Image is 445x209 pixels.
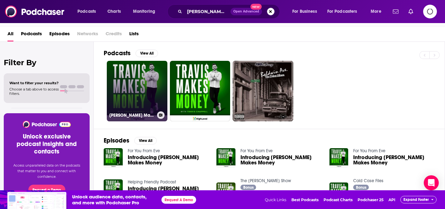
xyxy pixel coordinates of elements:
span: Unlock audience data, contacts, and more with Podchaser Pro [72,194,156,206]
button: open menu [73,7,104,17]
span: Open Advanced [233,10,259,13]
button: open menu [129,7,163,17]
span: Quick Links [265,197,286,202]
a: Introducing Travis Makes Money [128,155,209,165]
span: Monitoring [133,7,155,16]
button: Request A Demo [161,196,196,204]
img: Introducing Travis Makes Money [104,179,123,198]
a: Charts [103,7,125,17]
span: More [371,7,381,16]
a: For You From Eve [128,148,160,153]
a: Introducing Travis Makes Money [353,155,435,165]
a: Introducing Travis Makes Money [128,186,209,197]
a: All [7,29,13,41]
img: You Might Also Like: Travis Makes Money [216,182,235,202]
span: Networks [77,29,98,41]
a: The Sarah Fraser Show [240,178,291,183]
a: Show notifications dropdown [390,6,401,17]
img: You Might Also Like: Travis Makes Money [329,182,349,202]
a: Show notifications dropdown [406,6,416,17]
img: Podchaser - Follow, Share and Rate Podcasts [22,121,71,128]
a: API [388,197,395,202]
a: Lists [129,29,139,41]
input: Search podcasts, credits, & more... [185,7,230,17]
span: For Podcasters [327,7,357,16]
a: Introducing Travis Makes Money [240,155,322,165]
span: Introducing [PERSON_NAME] Makes Money [128,186,209,197]
h2: Filter By [4,58,90,67]
button: open menu [323,7,366,17]
span: Want to filter your results? [9,81,59,85]
a: Cold Case Files [353,178,383,183]
a: Podcast Charts [324,197,353,202]
span: Introducing [PERSON_NAME] Makes Money [240,155,322,165]
h3: [PERSON_NAME] Makes Money [109,113,155,118]
a: Episodes [49,29,70,41]
p: Access unparalleled data on the podcasts that matter to you and connect with confidence. [11,163,82,180]
button: View All [134,137,157,144]
img: Insights visual [7,192,67,209]
span: Bonus [243,186,254,189]
button: open menu [288,7,325,17]
span: Expand Footer [403,197,429,202]
img: Introducing Travis Makes Money [329,148,349,167]
img: Introducing Travis Makes Money [104,148,123,167]
span: Bonus [356,186,366,189]
h3: Unlock exclusive podcast insights and contacts [11,133,82,155]
a: EpisodesView All [104,137,157,144]
button: Expand Footer [400,196,437,203]
div: Open Intercom Messenger [424,175,439,190]
span: New [250,4,262,10]
span: For Business [292,7,317,16]
button: Request a Demo [28,185,65,195]
div: Search podcasts, credits, & more... [173,4,286,19]
a: Helping Friendly Podcast [128,179,176,185]
button: open menu [366,7,389,17]
a: Best Podcasts [291,197,319,202]
span: Charts [107,7,121,16]
span: Logging in [423,5,437,18]
a: For You From Eve [353,148,385,153]
h2: Episodes [104,137,129,144]
a: For You From Eve [240,148,273,153]
a: Podcasts [21,29,42,41]
button: Open AdvancedNew [230,8,262,15]
span: Credits [106,29,122,41]
a: PodcastsView All [104,49,158,57]
a: [PERSON_NAME] Makes Money [107,61,167,121]
span: Podcasts [77,7,96,16]
img: Podchaser - Follow, Share and Rate Podcasts [5,6,65,17]
button: View All [136,50,158,57]
span: Introducing [PERSON_NAME] Makes Money [353,155,435,165]
span: Introducing [PERSON_NAME] Makes Money [128,155,209,165]
span: Choose a tab above to access filters. [9,87,59,96]
h2: Podcasts [104,49,131,57]
a: Podchaser 25 [358,197,383,202]
img: Introducing Travis Makes Money [216,148,235,167]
